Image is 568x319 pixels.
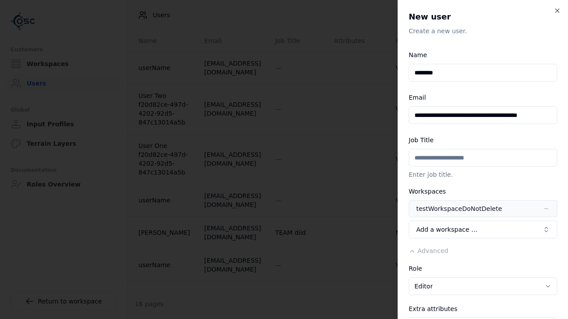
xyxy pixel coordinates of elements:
[409,170,557,179] p: Enter job title.
[409,246,448,255] button: Advanced
[409,51,427,58] label: Name
[409,11,557,23] h2: New user
[409,27,557,35] p: Create a new user.
[409,136,434,144] label: Job Title
[416,204,502,213] div: testWorkspaceDoNotDelete
[409,94,426,101] label: Email
[409,188,446,195] label: Workspaces
[409,306,557,312] div: Extra attributes
[409,265,422,272] label: Role
[418,247,448,254] span: Advanced
[416,225,477,234] span: Add a workspace …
